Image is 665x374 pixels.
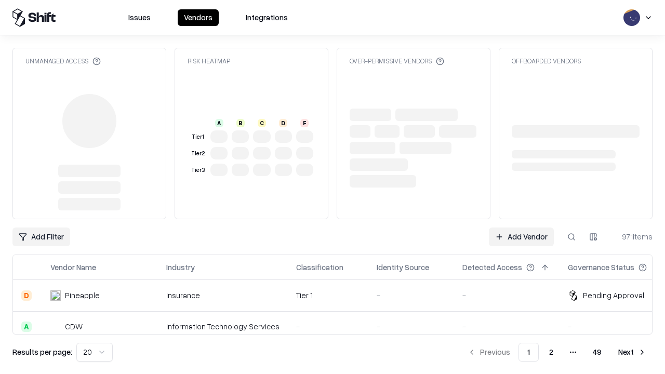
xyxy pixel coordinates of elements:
[512,57,581,65] div: Offboarded Vendors
[240,9,294,26] button: Integrations
[21,322,32,332] div: A
[188,57,230,65] div: Risk Heatmap
[190,149,206,158] div: Tier 2
[279,119,287,127] div: D
[50,322,61,332] img: CDW
[21,290,32,301] div: D
[190,132,206,141] div: Tier 1
[50,290,61,301] img: Pineapple
[12,346,72,357] p: Results per page:
[377,290,446,301] div: -
[377,321,446,332] div: -
[296,262,343,273] div: Classification
[300,119,309,127] div: F
[190,166,206,175] div: Tier 3
[462,321,551,332] div: -
[65,321,83,332] div: CDW
[461,343,653,362] nav: pagination
[489,228,554,246] a: Add Vendor
[166,290,280,301] div: Insurance
[568,321,663,332] div: -
[178,9,219,26] button: Vendors
[377,262,429,273] div: Identity Source
[296,290,360,301] div: Tier 1
[518,343,539,362] button: 1
[12,228,70,246] button: Add Filter
[583,290,644,301] div: Pending Approval
[462,290,551,301] div: -
[166,321,280,332] div: Information Technology Services
[215,119,223,127] div: A
[350,57,444,65] div: Over-Permissive Vendors
[258,119,266,127] div: C
[611,231,653,242] div: 971 items
[122,9,157,26] button: Issues
[25,57,101,65] div: Unmanaged Access
[584,343,610,362] button: 49
[236,119,245,127] div: B
[612,343,653,362] button: Next
[568,262,634,273] div: Governance Status
[296,321,360,332] div: -
[462,262,522,273] div: Detected Access
[541,343,562,362] button: 2
[166,262,195,273] div: Industry
[50,262,96,273] div: Vendor Name
[65,290,100,301] div: Pineapple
